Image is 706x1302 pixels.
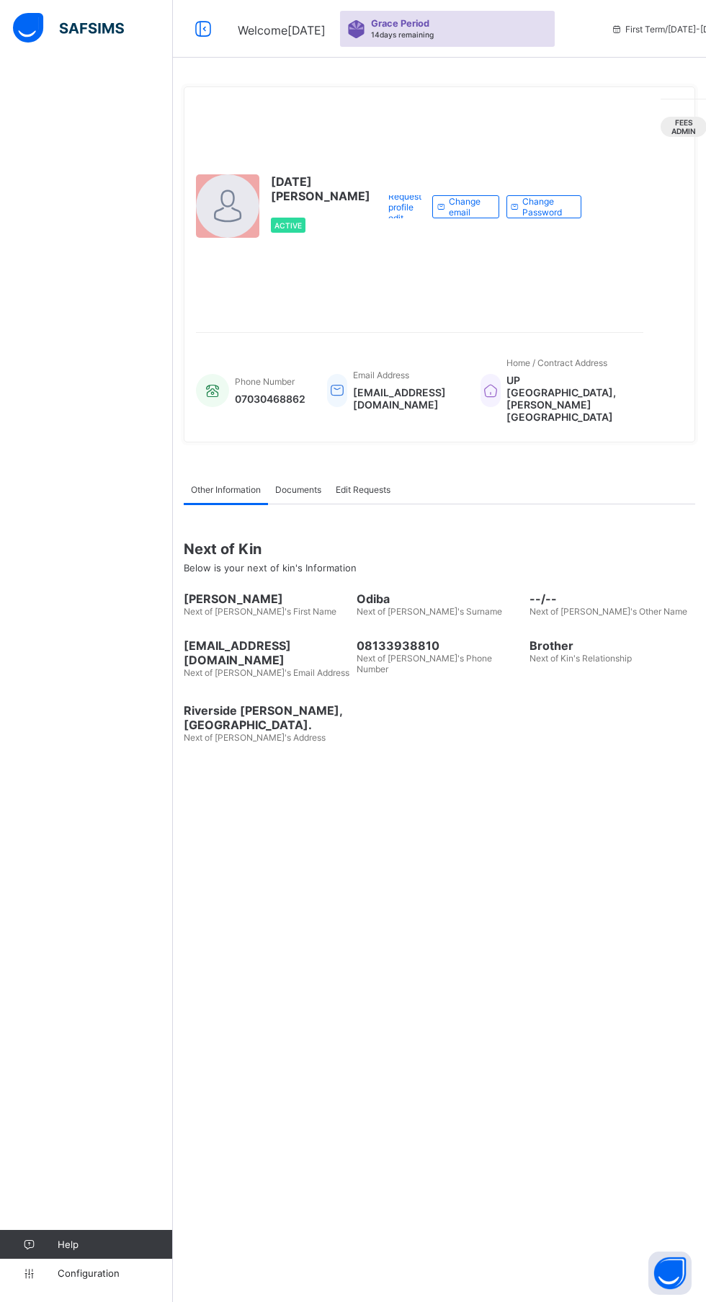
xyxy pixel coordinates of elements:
span: Edit Requests [336,484,390,495]
span: 07030468862 [235,393,305,405]
span: Odiba [357,592,522,606]
span: Configuration [58,1267,172,1279]
span: Change email [449,196,488,218]
span: [PERSON_NAME] [184,592,349,606]
span: Request profile edit [388,191,421,223]
span: Documents [275,484,321,495]
button: Open asap [648,1252,692,1295]
span: [EMAIL_ADDRESS][DOMAIN_NAME] [353,386,459,411]
span: 14 days remaining [371,30,434,39]
span: Other Information [191,484,261,495]
span: Next of [PERSON_NAME]'s Address [184,732,326,743]
span: Riverside [PERSON_NAME], [GEOGRAPHIC_DATA]. [184,703,349,732]
span: Next of [PERSON_NAME]'s First Name [184,606,336,617]
span: 08133938810 [357,638,522,653]
span: Grace Period [371,18,429,29]
img: sticker-purple.71386a28dfed39d6af7621340158ba97.svg [347,20,365,38]
span: Next of Kin's Relationship [529,653,632,664]
span: Below is your next of kin's Information [184,562,357,574]
span: Fees Admin [671,118,696,135]
span: Next of [PERSON_NAME]'s Other Name [529,606,687,617]
span: Next of [PERSON_NAME]'s Phone Number [357,653,492,674]
span: Next of [PERSON_NAME]'s Surname [357,606,502,617]
span: Help [58,1239,172,1250]
span: Welcome [DATE] [238,23,326,37]
span: [EMAIL_ADDRESS][DOMAIN_NAME] [184,638,349,667]
span: Phone Number [235,376,295,387]
span: Email Address [353,370,409,380]
img: safsims [13,13,124,43]
span: Brother [529,638,695,653]
span: Home / Contract Address [506,357,607,368]
span: Change Password [522,196,570,218]
span: [DATE] [PERSON_NAME] [271,174,370,203]
span: --/-- [529,592,695,606]
span: Next of Kin [184,540,695,558]
span: Active [274,221,302,230]
span: UP [GEOGRAPHIC_DATA], [PERSON_NAME][GEOGRAPHIC_DATA] [506,374,629,423]
span: Next of [PERSON_NAME]'s Email Address [184,667,349,678]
